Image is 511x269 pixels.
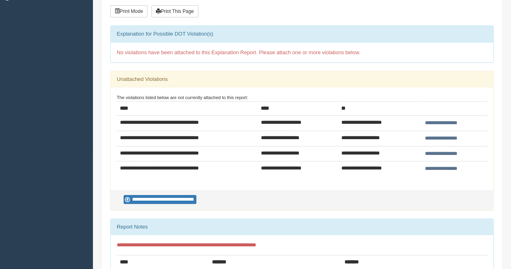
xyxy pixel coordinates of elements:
button: Print Mode [110,5,147,17]
button: Print This Page [151,5,198,17]
div: Explanation for Possible DOT Violation(s) [111,26,493,42]
div: Report Notes [111,219,493,235]
div: Unattached Violations [111,71,493,87]
span: No violations have been attached to this Explanation Report. Please attach one or more violations... [117,49,360,55]
small: The violations listed below are not currently attached to this report: [117,95,248,100]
